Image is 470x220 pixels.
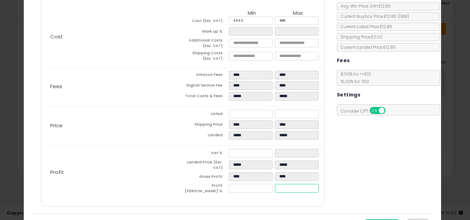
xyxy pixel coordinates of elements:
td: Gross Profit [183,172,229,183]
td: Mark up % [183,27,229,38]
p: Price [45,123,183,128]
span: Consider CPT: [337,108,395,114]
span: Current Listed Price: £12.85 [337,24,392,30]
span: £12.85 [384,13,409,19]
td: Listed [183,110,229,120]
td: Digital Service Fee [183,81,229,92]
td: Amazon Fees [183,71,229,81]
h5: Settings [337,91,360,99]
span: Shipping Price: £0.00 [337,34,383,40]
td: Landed [183,131,229,142]
p: Cost [45,34,183,39]
td: Cost (Exc. VAT) [183,16,229,27]
span: Avg. Win Price 24h: £12.85 [337,3,391,9]
p: Fees [45,84,183,89]
span: ( FBM ) [397,13,409,19]
span: 8.00 % for <= £10 [337,71,371,84]
td: Shipping Price [183,120,229,131]
span: 15.00 % for > £10 [337,79,369,84]
td: Profit [PERSON_NAME] % [183,183,229,196]
th: Min [229,10,275,16]
span: ON [370,108,379,114]
span: OFF [384,108,395,114]
th: Max [275,10,321,16]
td: Shipping Costs (Exc. VAT) [183,50,229,63]
td: Additional Costs (Exc. VAT) [183,38,229,50]
h5: Fees [337,56,350,65]
p: Profit [45,170,183,175]
span: Current Landed Price: £12.85 [337,44,396,50]
td: Total Costs & Fees [183,92,229,103]
td: Landed Price (Exc. VAT) [183,160,229,172]
span: Current Buybox Price: [337,13,409,19]
td: Vat % [183,149,229,160]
